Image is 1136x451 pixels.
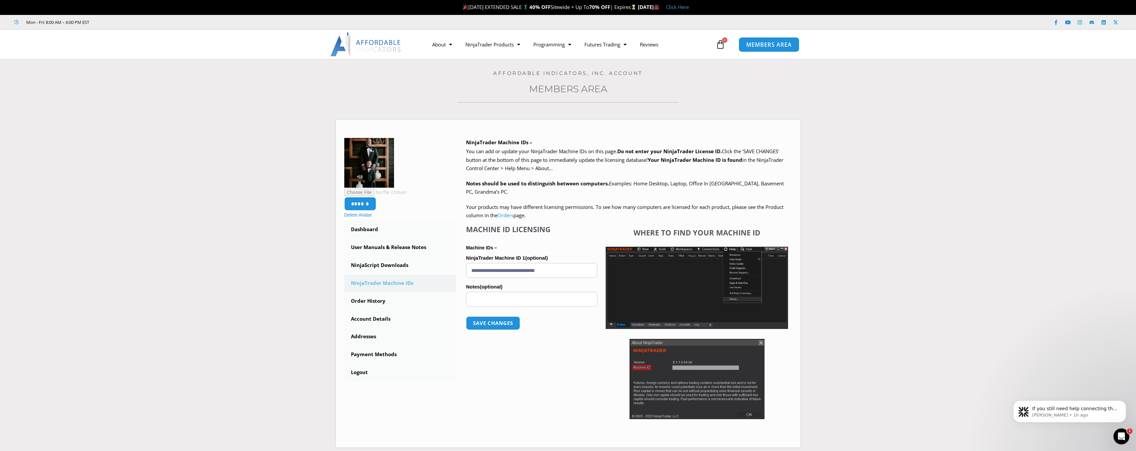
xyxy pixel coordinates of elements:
[617,148,722,155] b: Do not enter your NinjaTrader License ID.
[344,328,456,345] a: Addresses
[746,42,792,47] span: MEMBERS AREA
[99,19,198,26] iframe: Customer reviews powered by Trustpilot
[527,37,578,52] a: Programming
[344,221,456,381] nav: Account pages
[344,346,456,363] a: Payment Methods
[466,148,783,171] span: Click the ‘SAVE CHANGES’ button at the bottom of this page to immediately update the licensing da...
[480,284,502,290] span: (optional)
[638,4,659,10] strong: [DATE]
[739,37,799,52] a: MEMBERS AREA
[630,339,765,419] img: Screenshot 2025-01-17 114931 | Affordable Indicators – NinjaTrader
[463,5,468,10] img: 🎉
[578,37,633,52] a: Futures Trading
[461,4,638,10] span: [DATE] EXTENDED SALE 🏌️‍♂️ Sitewide + Up To | Expires
[1113,428,1129,444] iframe: Intercom live chat
[654,5,659,10] img: 🏭
[459,37,527,52] a: NinjaTrader Products
[589,4,610,10] strong: 70% OFF
[466,225,597,233] h4: Machine ID Licensing
[344,292,456,310] a: Order History
[25,18,89,26] span: Mon - Fri: 8:00 AM – 6:00 PM EST
[426,37,714,52] nav: Menu
[466,245,497,250] strong: Machine IDs –
[466,148,617,155] span: You can add or update your NinjaTrader Machine IDs on this page.
[498,212,513,219] a: Orders
[706,35,735,54] a: 0
[466,180,784,195] span: Examples: Home Desktop, Laptop, Office In [GEOGRAPHIC_DATA], Basement PC, Grandma’s PC.
[344,364,456,381] a: Logout
[722,37,727,43] span: 0
[344,138,394,188] img: PAO_0176-150x150.jpg
[529,83,607,95] a: Members Area
[466,139,532,146] b: NinjaTrader Machine IDs –
[466,180,609,187] strong: Notes should be used to distinguish between computers.
[426,37,459,52] a: About
[633,37,665,52] a: Reviews
[525,255,548,261] span: (optional)
[493,70,643,76] a: Affordable Indicators, Inc. Account
[344,257,456,274] a: NinjaScript Downloads
[631,5,636,10] img: ⌛
[330,32,402,56] img: LogoAI | Affordable Indicators – NinjaTrader
[606,228,788,237] h4: Where to find your Machine ID
[466,316,520,330] button: Save changes
[344,310,456,328] a: Account Details
[344,239,456,256] a: User Manuals & Release Notes
[344,212,372,218] a: Delete Avatar
[466,253,597,263] label: NinjaTrader Machine ID 1
[1003,387,1136,433] iframe: Intercom notifications message
[1127,428,1132,434] span: 1
[666,4,689,10] a: Click Here
[466,282,597,292] label: Notes
[648,157,742,163] strong: Your NinjaTrader Machine ID is found
[466,204,783,219] span: Your products may have different licensing permissions. To see how many computers are licensed fo...
[344,221,456,238] a: Dashboard
[529,4,551,10] strong: 40% OFF
[344,275,456,292] a: NinjaTrader Machine IDs
[606,247,788,329] img: Screenshot 2025-01-17 1155544 | Affordable Indicators – NinjaTrader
